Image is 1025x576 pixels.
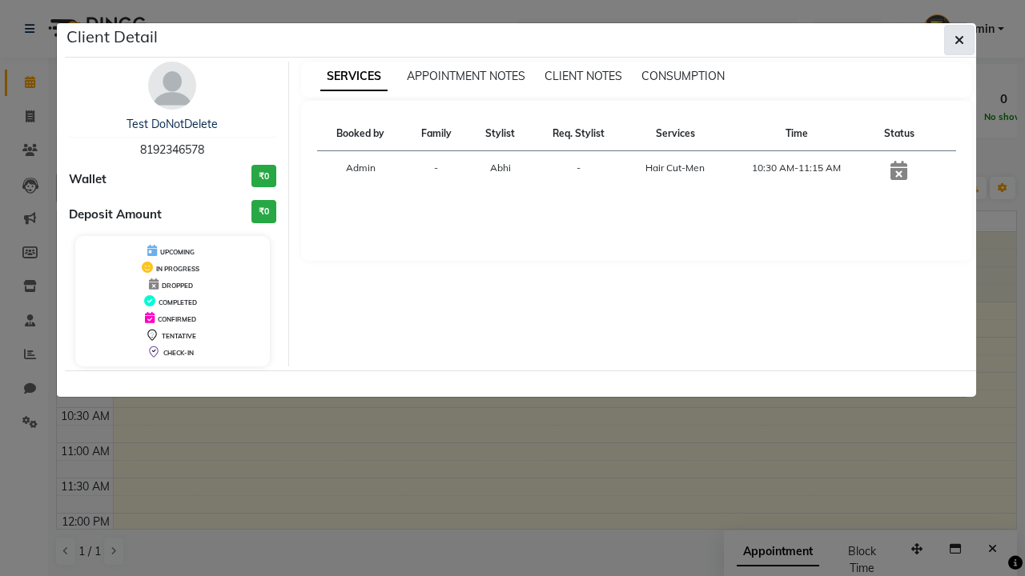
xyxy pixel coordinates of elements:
div: Hair Cut-Men [634,161,717,175]
span: COMPLETED [159,298,197,306]
span: CONSUMPTION [641,69,725,83]
span: Wallet [69,170,107,189]
span: SERVICES [320,62,388,91]
h3: ₹0 [251,200,276,223]
th: Family [404,117,468,151]
span: CLIENT NOTES [545,69,622,83]
h5: Client Detail [66,25,158,49]
img: avatar [148,62,196,110]
a: Test DoNotDelete [127,117,218,131]
span: UPCOMING [160,248,195,256]
td: Admin [317,151,404,192]
td: - [404,151,468,192]
th: Stylist [468,117,532,151]
th: Services [625,117,726,151]
span: CONFIRMED [158,315,196,323]
span: DROPPED [162,282,193,290]
th: Req. Stylist [532,117,625,151]
th: Status [866,117,931,151]
span: IN PROGRESS [156,265,199,273]
h3: ₹0 [251,165,276,188]
span: 8192346578 [140,142,204,157]
span: Abhi [490,162,511,174]
td: - [532,151,625,192]
span: Deposit Amount [69,206,162,224]
span: CHECK-IN [163,349,194,357]
th: Booked by [317,117,404,151]
span: APPOINTMENT NOTES [407,69,525,83]
span: TENTATIVE [162,332,196,340]
th: Time [726,117,866,151]
td: 10:30 AM-11:15 AM [726,151,866,192]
